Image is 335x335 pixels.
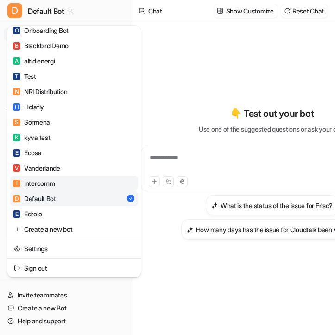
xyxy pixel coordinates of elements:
[13,209,42,219] div: Edrolo
[13,164,20,172] span: V
[13,27,20,34] span: O
[13,102,44,112] div: Holafly
[13,210,20,218] span: E
[14,224,20,234] img: reset
[13,57,20,65] span: A
[7,26,141,277] div: DDefault Bot
[13,195,20,202] span: D
[13,133,50,142] div: kyva test
[13,103,20,111] span: H
[13,56,55,66] div: altid energi
[13,41,69,51] div: Blackbird Demo
[13,194,56,203] div: Default Bot
[10,221,138,237] a: Create a new bot
[14,244,20,253] img: reset
[13,88,20,95] span: N
[13,73,20,80] span: T
[13,87,68,96] div: NRI Distribution
[13,71,36,81] div: Test
[13,134,20,141] span: K
[10,241,138,256] a: Settings
[13,163,60,173] div: Vanderlande
[13,149,20,157] span: E
[13,180,20,187] span: I
[13,117,50,127] div: Sormena
[13,119,20,126] span: S
[13,148,42,158] div: Ecosa
[7,3,22,18] span: D
[13,178,55,188] div: Intercomm
[10,260,138,276] a: Sign out
[13,42,20,50] span: B
[14,263,20,273] img: reset
[13,25,69,35] div: Onboarding Bot
[28,5,64,18] span: Default Bot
